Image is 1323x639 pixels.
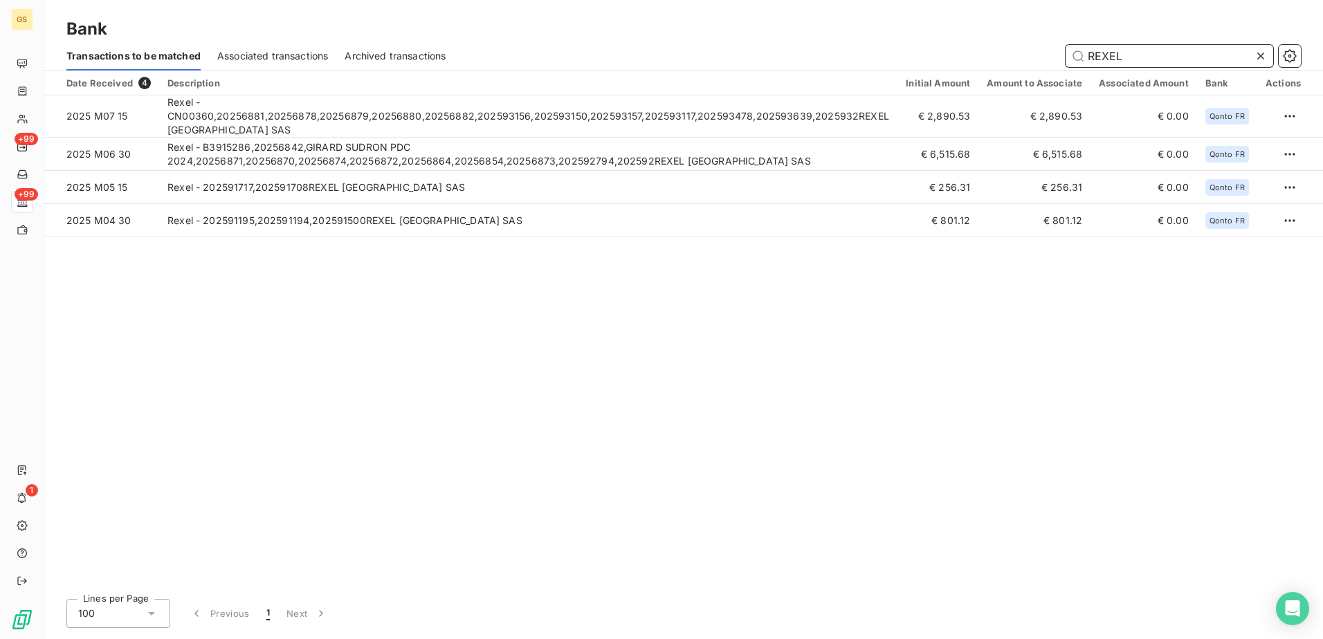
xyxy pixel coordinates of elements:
[266,606,270,620] span: 1
[159,204,897,237] td: Rexel - 202591195,202591194,202591500REXEL [GEOGRAPHIC_DATA] SAS
[278,599,336,628] button: Next
[217,49,328,63] span: Associated transactions
[11,191,33,213] a: +99
[66,17,108,41] h3: Bank
[181,599,258,628] button: Previous
[44,171,159,204] td: 2025 M05 15
[26,484,38,497] span: 1
[1091,204,1197,237] td: € 0.00
[978,138,1091,171] td: € 6,515.68
[897,138,978,171] td: € 6,515.68
[1091,171,1197,204] td: € 0.00
[897,95,978,138] td: € 2,890.53
[159,138,897,171] td: Rexel - B3915286,20256842,GIRARD SUDRON PDC 2024,20256871,20256870,20256874,20256872,20256864,202...
[1210,183,1245,192] span: Qonto FR
[978,171,1091,204] td: € 256.31
[1099,77,1189,89] div: Associated Amount
[159,171,897,204] td: Rexel - 202591717,202591708REXEL [GEOGRAPHIC_DATA] SAS
[44,138,159,171] td: 2025 M06 30
[44,95,159,138] td: 2025 M07 15
[11,136,33,158] a: +99
[906,77,970,89] div: Initial Amount
[15,188,38,201] span: +99
[1210,150,1245,158] span: Qonto FR
[978,204,1091,237] td: € 801.12
[138,77,151,89] span: 4
[1210,112,1245,120] span: Qonto FR
[345,49,446,63] span: Archived transactions
[167,77,889,89] div: Description
[1091,138,1197,171] td: € 0.00
[1276,592,1309,625] div: Open Intercom Messenger
[66,49,201,63] span: Transactions to be matched
[1091,95,1197,138] td: € 0.00
[897,171,978,204] td: € 256.31
[1266,77,1301,89] div: Actions
[1205,77,1249,89] div: Bank
[78,606,95,620] span: 100
[66,77,151,89] div: Date Received
[1210,216,1245,225] span: Qonto FR
[258,599,278,628] button: 1
[987,77,1082,89] div: Amount to Associate
[11,8,33,30] div: GS
[159,95,897,138] td: Rexel - CN00360,20256881,20256878,20256879,20256880,20256882,202593156,202593150,202593157,202593...
[897,204,978,237] td: € 801.12
[15,133,38,145] span: +99
[978,95,1091,138] td: € 2,890.53
[1066,45,1273,67] input: Search
[44,204,159,237] td: 2025 M04 30
[11,609,33,631] img: Logo LeanPay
